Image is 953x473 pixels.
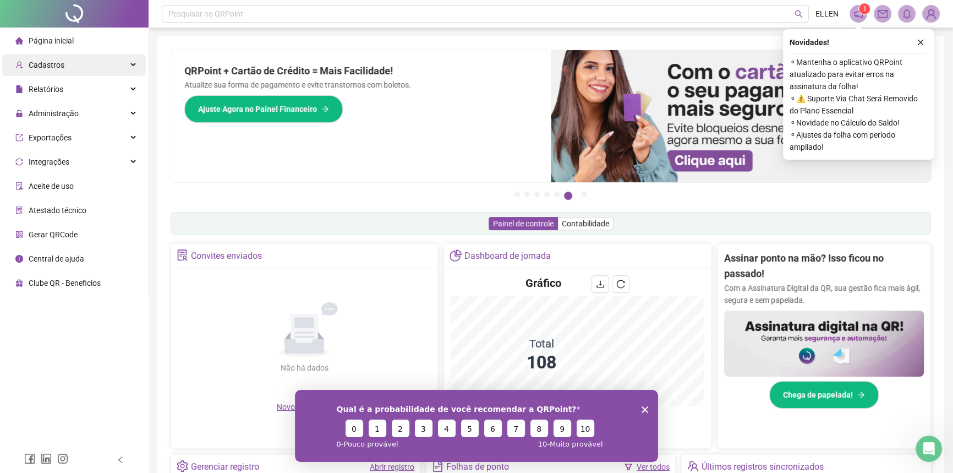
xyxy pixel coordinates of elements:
[464,247,551,265] div: Dashboard de jornada
[15,85,23,93] span: file
[29,133,72,142] span: Exportações
[29,61,64,69] span: Cadastros
[15,255,23,263] span: info-circle
[916,436,942,462] iframe: Intercom live chat
[177,249,188,261] span: solution
[15,37,23,45] span: home
[551,50,930,182] img: banner%2F75947b42-3b94-469c-a360-407c2d3115d7.png
[254,362,355,374] div: Não há dados
[917,39,924,46] span: close
[29,279,101,287] span: Clube QR - Beneficios
[859,3,870,14] sup: 1
[616,280,625,289] span: reload
[724,251,924,282] h2: Assinar ponto na mão? Isso ficou no passado!
[596,280,605,289] span: download
[29,230,78,239] span: Gerar QRCode
[857,391,865,399] span: arrow-right
[15,110,23,117] span: lock
[184,79,538,91] p: Atualize sua forma de pagamento e evite transtornos com boletos.
[24,453,35,464] span: facebook
[29,254,84,263] span: Central de ajuda
[790,129,927,153] span: ⚬ Ajustes da folha com período ampliado!
[198,103,317,115] span: Ajuste Agora no Painel Financeiro
[15,206,23,214] span: solution
[525,275,561,291] h4: Gráfico
[524,192,530,197] button: 2
[15,158,23,166] span: sync
[29,206,86,215] span: Atestado técnico
[277,403,332,411] span: Novo convite
[15,231,23,238] span: qrcode
[863,5,867,13] span: 1
[295,390,658,462] iframe: Pesquisa da QRPoint
[562,219,609,228] span: Contabilidade
[724,282,924,306] p: Com a Assinatura Digital da QR, sua gestão fica mais ágil, segura e sem papelada.
[432,460,443,472] span: file-text
[370,463,414,471] a: Abrir registro
[582,192,587,197] button: 7
[790,93,927,117] span: ⚬ ⚠️ Suporte Via Chat Será Removido do Plano Essencial
[177,460,188,472] span: setting
[514,192,520,197] button: 1
[790,117,927,129] span: ⚬ Novidade no Cálculo do Saldo!
[29,182,74,191] span: Aceite de uso
[41,453,52,464] span: linkedin
[564,192,572,200] button: 6
[493,219,554,228] span: Painel de controle
[853,9,863,19] span: notification
[321,105,329,113] span: arrow-right
[29,85,63,94] span: Relatórios
[790,56,927,93] span: ⚬ Mantenha o aplicativo QRPoint atualizado para evitar erros na assinatura da folha!
[15,182,23,190] span: audit
[795,10,803,18] span: search
[625,463,632,471] span: filter
[637,463,670,471] a: Ver todos
[117,456,124,464] span: left
[57,453,68,464] span: instagram
[815,8,839,20] span: ELLEN
[544,192,550,197] button: 4
[184,95,343,123] button: Ajuste Agora no Painel Financeiro
[923,6,939,22] img: 81252
[724,311,924,377] img: banner%2F02c71560-61a6-44d4-94b9-c8ab97240462.png
[15,279,23,287] span: gift
[769,381,879,409] button: Chega de papelada!
[29,36,74,45] span: Página inicial
[15,134,23,142] span: export
[15,61,23,69] span: user-add
[790,36,829,48] span: Novidades !
[29,109,79,118] span: Administração
[450,249,461,261] span: pie-chart
[191,247,262,265] div: Convites enviados
[878,9,888,19] span: mail
[687,460,699,472] span: team
[184,63,538,79] h2: QRPoint + Cartão de Crédito = Mais Facilidade!
[783,389,853,401] span: Chega de papelada!
[534,192,540,197] button: 3
[554,192,560,197] button: 5
[902,9,912,19] span: bell
[29,157,69,166] span: Integrações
